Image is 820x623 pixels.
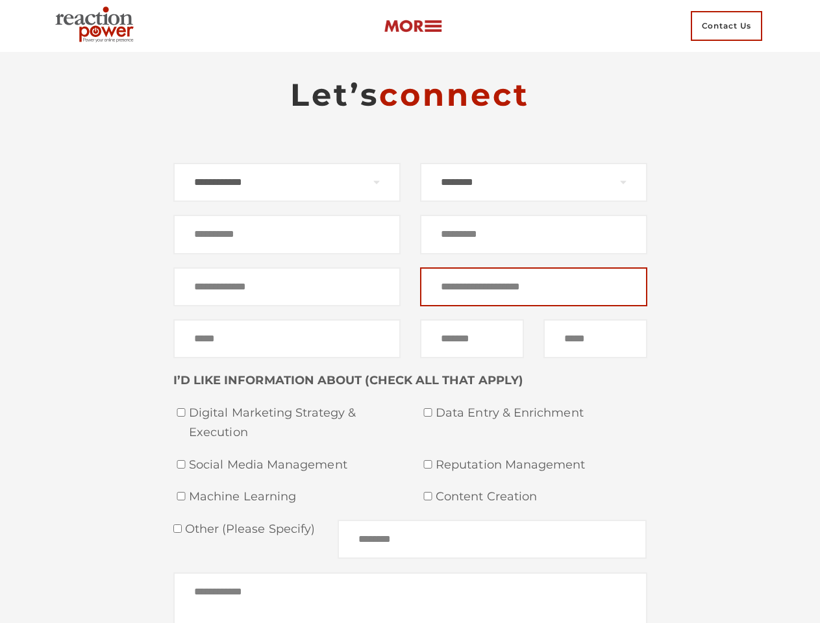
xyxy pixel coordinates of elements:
[189,404,401,442] span: Digital Marketing Strategy & Execution
[436,404,647,423] span: Data Entry & Enrichment
[436,456,647,475] span: Reputation Management
[436,487,647,507] span: Content Creation
[50,3,144,49] img: Executive Branding | Personal Branding Agency
[173,75,647,114] h2: Let’s
[182,522,316,536] span: Other (please specify)
[379,76,530,114] span: connect
[189,487,401,507] span: Machine Learning
[189,456,401,475] span: Social Media Management
[173,373,523,387] strong: I’D LIKE INFORMATION ABOUT (CHECK ALL THAT APPLY)
[691,11,762,41] span: Contact Us
[384,19,442,34] img: more-btn.png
